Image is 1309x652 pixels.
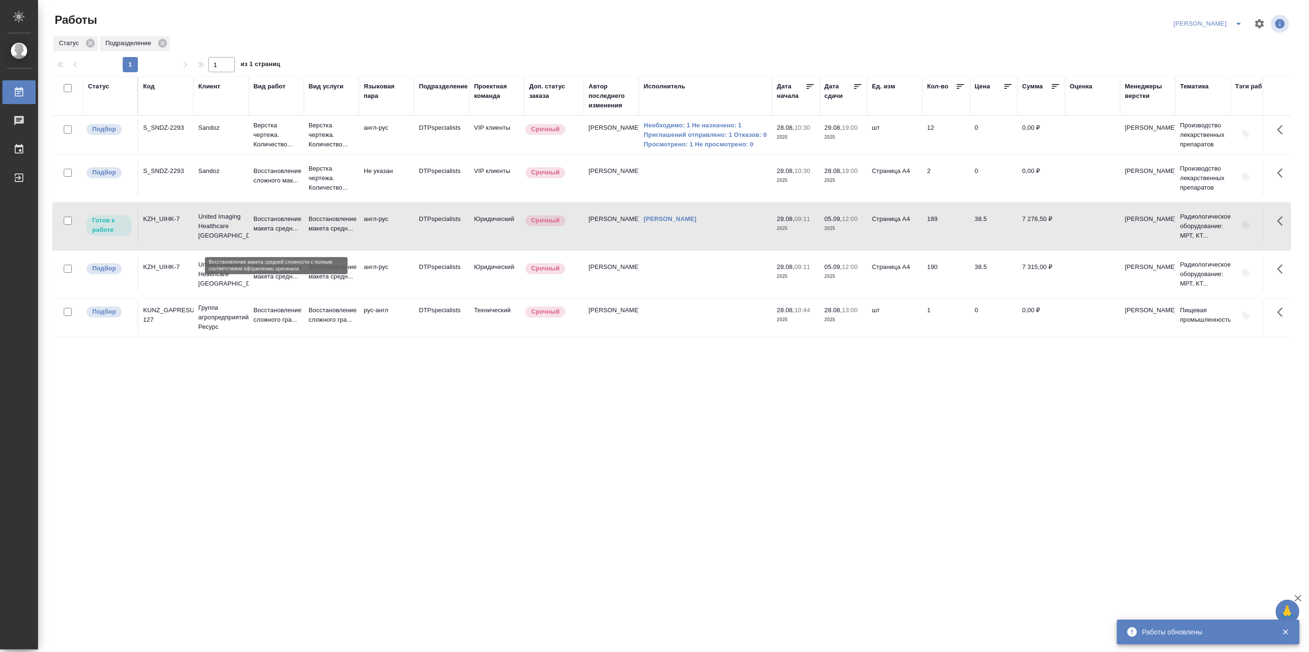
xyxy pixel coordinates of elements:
a: [PERSON_NAME] [644,215,697,222]
div: Дата сдачи [824,82,853,101]
p: 13:00 [842,307,858,314]
p: Радиологическое оборудование: МРТ, КТ... [1180,260,1226,288]
td: англ-рус [359,118,414,152]
div: Цена [975,82,990,91]
div: KUNZ_GAPRESURS-127 [143,306,189,325]
p: 28.08, [777,124,795,131]
div: Клиент [198,82,220,91]
td: 0,00 ₽ [1018,162,1065,195]
div: Вид работ [253,82,286,91]
button: Добавить тэги [1235,262,1256,283]
div: KZH_UIHK-7 [143,262,189,272]
td: 1 [922,301,970,334]
p: 12:00 [842,263,858,270]
div: Можно подбирать исполнителей [86,123,133,136]
span: Настроить таблицу [1248,12,1271,35]
td: рус-англ [359,301,414,334]
td: Технический [469,301,524,334]
div: Менеджеры верстки [1125,82,1171,101]
p: Sandoz [198,123,244,133]
p: 2025 [777,133,815,142]
td: Не указан [359,162,414,195]
td: DTPspecialists [414,162,469,195]
p: 2025 [824,224,863,233]
p: 10:44 [795,307,810,314]
p: 10:30 [795,124,810,131]
div: S_SNDZ-2293 [143,123,189,133]
p: [PERSON_NAME] [1125,262,1171,272]
div: Можно подбирать исполнителей [86,306,133,318]
td: Юридический [469,258,524,291]
div: KZH_UIHK-7 [143,214,189,224]
p: 28.08, [777,167,795,174]
p: Восстановление сложного гра... [309,306,354,325]
td: Страница А4 [867,258,922,291]
p: 2025 [824,133,863,142]
td: DTPspecialists [414,118,469,152]
p: Восстановление макета средн... [253,214,299,233]
div: Автор последнего изменения [589,82,634,110]
button: Здесь прячутся важные кнопки [1271,118,1294,141]
p: 2025 [777,224,815,233]
td: 0,00 ₽ [1018,118,1065,152]
p: 2025 [824,272,863,281]
p: 09:11 [795,215,810,222]
div: Проектная команда [474,82,520,101]
p: 28.08, [824,167,842,174]
td: 0,00 ₽ [1018,301,1065,334]
p: 2025 [777,176,815,185]
td: VIP клиенты [469,118,524,152]
button: Добавить тэги [1235,166,1256,187]
p: 05.09, [824,215,842,222]
p: [PERSON_NAME] [1125,123,1171,133]
td: 189 [922,210,970,243]
span: Работы [52,12,97,28]
p: Срочный [531,216,560,225]
p: 2025 [824,176,863,185]
p: Срочный [531,125,560,134]
div: split button [1171,16,1248,31]
p: United Imaging Healthcare [GEOGRAPHIC_DATA] [198,212,244,240]
p: 28.08, [777,263,795,270]
p: 28.08, [824,307,842,314]
p: Срочный [531,307,560,316]
p: Sandoz [198,166,244,176]
button: Здесь прячутся важные кнопки [1271,258,1294,280]
p: Подбор [92,168,116,177]
p: Подразделение [106,38,155,48]
p: Срочный [531,168,560,177]
p: Радиологическое оборудование: МРТ, КТ... [1180,212,1226,240]
div: Код [143,82,155,91]
button: 🙏 [1276,600,1299,623]
button: Здесь прячутся важные кнопки [1271,162,1294,184]
div: Оценка [1070,82,1093,91]
p: 2025 [777,315,815,325]
p: Статус [59,38,82,48]
div: Ед. изм [872,82,895,91]
td: [PERSON_NAME] [584,258,639,291]
div: Подразделение [419,82,468,91]
p: [PERSON_NAME] [1125,166,1171,176]
button: Добавить тэги [1235,214,1256,235]
p: Подбор [92,264,116,273]
div: Исполнитель может приступить к работе [86,214,133,237]
td: шт [867,301,922,334]
td: Страница А4 [867,210,922,243]
p: Производство лекарственных препаратов [1180,121,1226,149]
p: 12:00 [842,215,858,222]
div: Можно подбирать исполнителей [86,262,133,275]
button: Добавить тэги [1235,306,1256,326]
div: Тэги работы [1235,82,1274,91]
td: 0 [970,301,1018,334]
div: Исполнитель [644,82,686,91]
button: Закрыть [1276,628,1295,636]
td: [PERSON_NAME] [584,162,639,195]
div: Работы обновлены [1142,627,1268,637]
p: 2025 [824,315,863,325]
p: 19:00 [842,124,858,131]
div: Подразделение [100,36,170,51]
p: [PERSON_NAME] [1125,214,1171,224]
button: Здесь прячутся важные кнопки [1271,301,1294,324]
p: Подбор [92,125,116,134]
p: 2025 [777,272,815,281]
